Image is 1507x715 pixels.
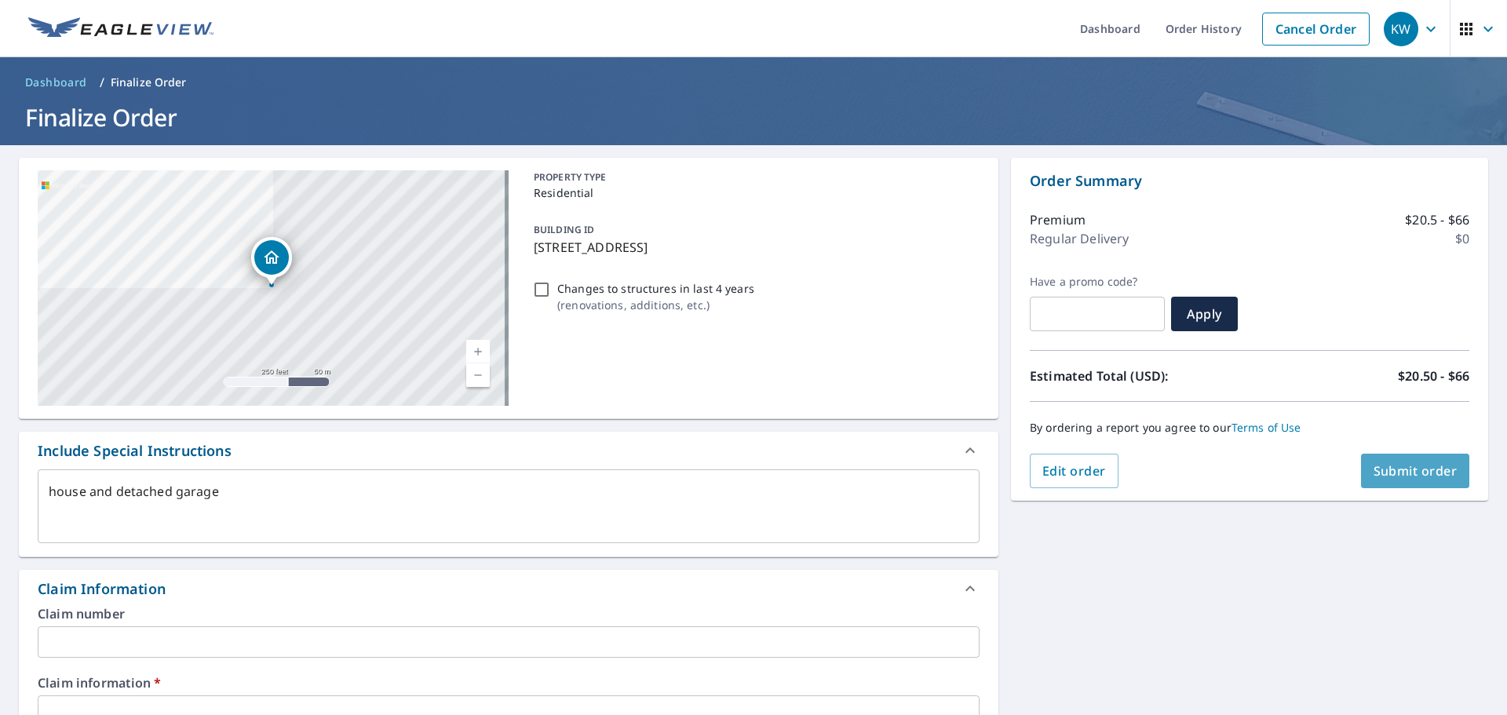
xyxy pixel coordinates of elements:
p: Estimated Total (USD): [1030,367,1250,385]
label: Have a promo code? [1030,275,1165,289]
p: $0 [1455,229,1469,248]
div: Claim Information [19,570,998,607]
p: BUILDING ID [534,223,594,236]
div: KW [1384,12,1418,46]
div: Claim Information [38,578,166,600]
p: Regular Delivery [1030,229,1129,248]
img: EV Logo [28,17,213,41]
p: [STREET_ADDRESS] [534,238,973,257]
span: Submit order [1374,462,1458,480]
label: Claim information [38,677,980,689]
p: Premium [1030,210,1086,229]
h1: Finalize Order [19,101,1488,133]
p: Changes to structures in last 4 years [557,280,754,297]
span: Edit order [1042,462,1106,480]
button: Edit order [1030,454,1118,488]
div: Include Special Instructions [19,432,998,469]
p: Order Summary [1030,170,1469,192]
p: Finalize Order [111,75,187,90]
a: Current Level 17, Zoom In [466,340,490,363]
p: PROPERTY TYPE [534,170,973,184]
p: $20.50 - $66 [1398,367,1469,385]
a: Dashboard [19,70,93,95]
p: ( renovations, additions, etc. ) [557,297,754,313]
p: By ordering a report you agree to our [1030,421,1469,435]
a: Cancel Order [1262,13,1370,46]
span: Apply [1184,305,1225,323]
li: / [100,73,104,92]
label: Claim number [38,607,980,620]
a: Current Level 17, Zoom Out [466,363,490,387]
button: Apply [1171,297,1238,331]
div: Include Special Instructions [38,440,232,461]
p: Residential [534,184,973,201]
p: $20.5 - $66 [1405,210,1469,229]
button: Submit order [1361,454,1470,488]
span: Dashboard [25,75,87,90]
nav: breadcrumb [19,70,1488,95]
div: Dropped pin, building 1, Residential property, 313 Mill Rd Yorktown, VA 23693 [251,237,292,286]
a: Terms of Use [1232,420,1301,435]
textarea: house and detached garage [49,484,969,529]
